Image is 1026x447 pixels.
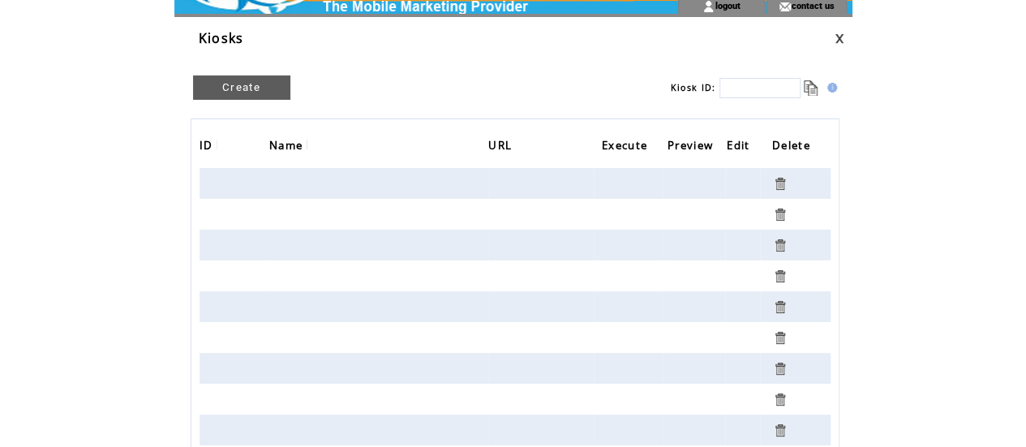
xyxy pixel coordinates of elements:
[772,299,788,315] a: Click to delete
[772,423,788,438] a: Click to delete
[772,176,788,191] a: Click to delete
[772,238,788,253] a: Click to delete
[772,134,814,161] span: Delete
[772,330,788,346] a: Click to delete
[772,207,788,222] a: Click to delete
[772,392,788,407] a: Click to delete
[200,140,217,149] a: ID
[668,134,717,161] span: Preview
[488,134,516,161] span: URL
[269,140,307,149] a: Name
[772,269,788,284] a: Click to delete
[199,29,244,47] span: Kiosks
[269,134,307,161] span: Name
[822,83,837,92] img: help.gif
[772,361,788,376] a: Click to delete
[193,75,290,100] a: Create New
[727,134,753,161] span: Edit
[200,134,217,161] span: ID
[602,134,651,161] span: Execute
[671,82,716,93] span: Kiosk ID:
